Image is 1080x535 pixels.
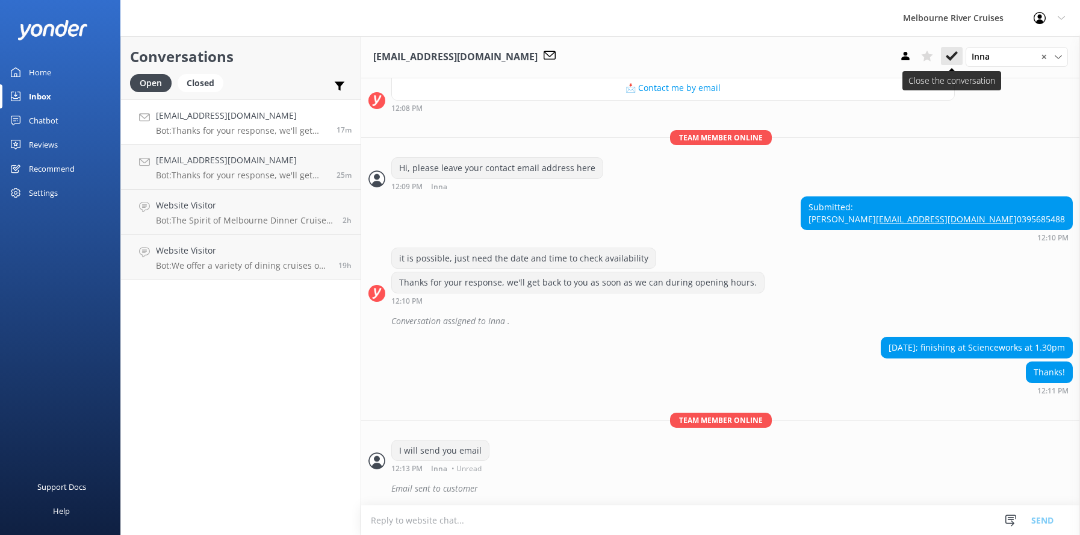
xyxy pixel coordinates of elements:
button: 📩 Contact me by email [392,76,954,100]
a: [EMAIL_ADDRESS][DOMAIN_NAME] [876,213,1017,225]
div: 2025-08-19T02:17:20.780 [368,478,1073,499]
div: Settings [29,181,58,205]
h2: Conversations [130,45,352,68]
div: 12:08pm 19-Aug-2025 (UTC +10:00) Australia/Sydney [391,104,955,112]
span: 12:10pm 19-Aug-2025 (UTC +10:00) Australia/Sydney [337,125,352,135]
div: Assign User [966,47,1068,66]
div: Conversation assigned to Inna . [391,311,1073,331]
span: Inna [431,183,447,191]
a: Open [130,76,178,89]
div: Open [130,74,172,92]
div: 2025-08-19T02:10:35.121 [368,311,1073,331]
strong: 12:10 PM [391,298,423,305]
div: Inbox [29,84,51,108]
h3: [EMAIL_ADDRESS][DOMAIN_NAME] [373,49,538,65]
div: Closed [178,74,223,92]
span: Team member online [670,130,772,145]
div: Help [53,499,70,523]
img: yonder-white-logo.png [18,20,87,40]
h4: Website Visitor [156,199,334,212]
p: Bot: Thanks for your response, we'll get back to you as soon as we can during opening hours. [156,170,327,181]
a: [EMAIL_ADDRESS][DOMAIN_NAME]Bot:Thanks for your response, we'll get back to you as soon as we can... [121,145,361,190]
div: Submitted: [PERSON_NAME] 0395685488 [801,197,1072,229]
strong: 12:10 PM [1037,234,1069,242]
div: 12:10pm 19-Aug-2025 (UTC +10:00) Australia/Sydney [391,296,765,305]
strong: 12:08 PM [391,105,423,112]
h4: [EMAIL_ADDRESS][DOMAIN_NAME] [156,109,327,122]
span: 12:01pm 19-Aug-2025 (UTC +10:00) Australia/Sydney [337,170,352,180]
a: Website VisitorBot:We offer a variety of dining cruises on the Yarra River, combining great food ... [121,235,361,280]
h4: [EMAIL_ADDRESS][DOMAIN_NAME] [156,154,327,167]
div: Thanks! [1026,362,1072,383]
strong: 12:13 PM [391,465,423,472]
span: 10:07am 19-Aug-2025 (UTC +10:00) Australia/Sydney [343,215,352,225]
p: Bot: Thanks for your response, we'll get back to you as soon as we can during opening hours. [156,125,327,136]
div: Recommend [29,157,75,181]
div: Email sent to customer [391,478,1073,499]
a: Closed [178,76,229,89]
a: [EMAIL_ADDRESS][DOMAIN_NAME]Bot:Thanks for your response, we'll get back to you as soon as we can... [121,99,361,145]
span: Inna [431,465,447,472]
div: it is possible, just need the date and time to check availability [392,248,656,269]
p: Bot: The Spirit of Melbourne Dinner Cruise can accommodate up to 90 guests, and groups of 15 or m... [156,215,334,226]
div: Chatbot [29,108,58,133]
div: I will send you email [392,440,489,461]
div: Hi, please leave your contact email address here [392,158,603,178]
span: 05:04pm 18-Aug-2025 (UTC +10:00) Australia/Sydney [338,260,352,271]
div: 12:13pm 19-Aug-2025 (UTC +10:00) Australia/Sydney [391,464,489,472]
div: [DATE]; finishing at Scienceworks at 1.30pm [881,337,1072,358]
h4: Website Visitor [156,244,329,257]
span: Team member online [670,413,772,428]
span: ✕ [1041,51,1047,63]
strong: 12:11 PM [1037,387,1069,395]
div: 12:10pm 19-Aug-2025 (UTC +10:00) Australia/Sydney [801,233,1073,242]
div: Reviews [29,133,58,157]
a: Website VisitorBot:The Spirit of Melbourne Dinner Cruise can accommodate up to 90 guests, and gro... [121,190,361,235]
strong: 12:09 PM [391,183,423,191]
div: 12:09pm 19-Aug-2025 (UTC +10:00) Australia/Sydney [391,182,603,191]
div: 12:11pm 19-Aug-2025 (UTC +10:00) Australia/Sydney [1026,386,1073,395]
div: Thanks for your response, we'll get back to you as soon as we can during opening hours. [392,272,764,293]
p: Bot: We offer a variety of dining cruises on the Yarra River, combining great food with beautiful... [156,260,329,271]
span: • Unread [452,465,482,472]
div: Home [29,60,51,84]
div: Support Docs [37,475,86,499]
span: Inna [972,50,997,63]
